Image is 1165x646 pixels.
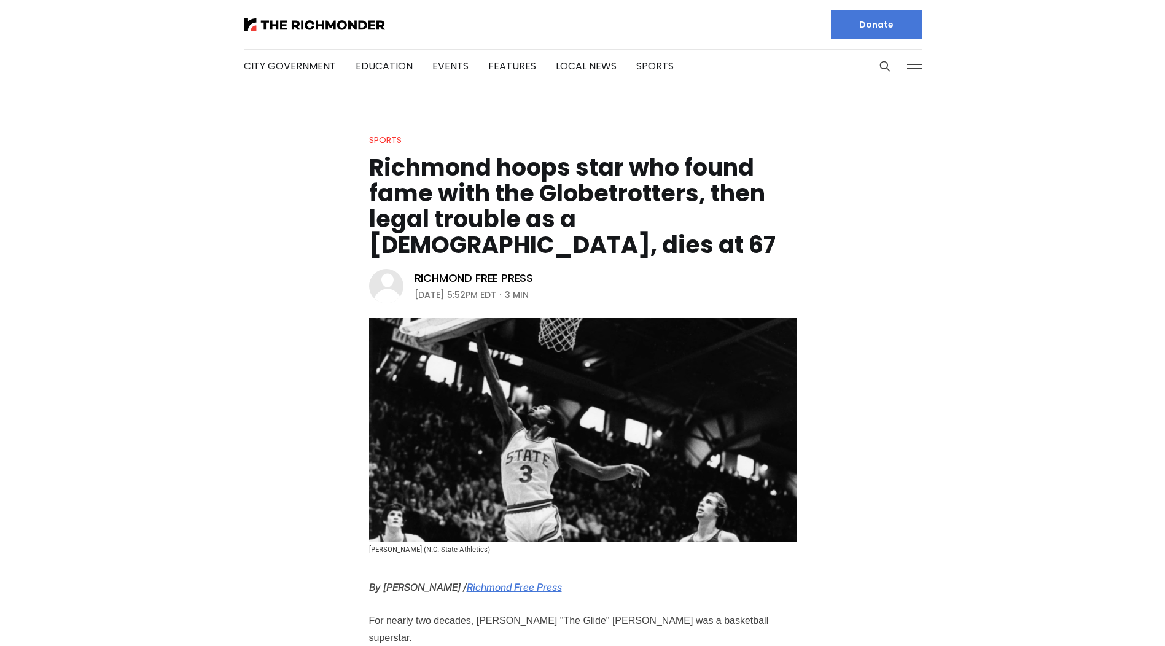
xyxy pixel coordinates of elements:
button: Search this site [876,57,894,76]
a: Events [432,59,469,73]
iframe: portal-trigger [1061,586,1165,646]
a: Features [488,59,536,73]
a: Sports [636,59,674,73]
time: [DATE] 5:52PM EDT [415,287,496,302]
em: Richmond Free Press [467,581,562,593]
img: Richmond hoops star who found fame with the Globetrotters, then legal trouble as a pastor, dies a... [369,318,797,542]
span: [PERSON_NAME] (N.C. State Athletics) [369,545,490,554]
a: Richmond Free Press [467,582,562,593]
a: Sports [369,134,402,146]
a: Education [356,59,413,73]
a: Donate [831,10,922,39]
img: The Richmonder [244,18,385,31]
h1: Richmond hoops star who found fame with the Globetrotters, then legal trouble as a [DEMOGRAPHIC_D... [369,155,797,258]
span: 3 min [505,287,529,302]
a: Local News [556,59,617,73]
a: City Government [244,59,336,73]
em: By [PERSON_NAME] / [369,581,467,593]
a: Richmond Free Press [415,271,534,286]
